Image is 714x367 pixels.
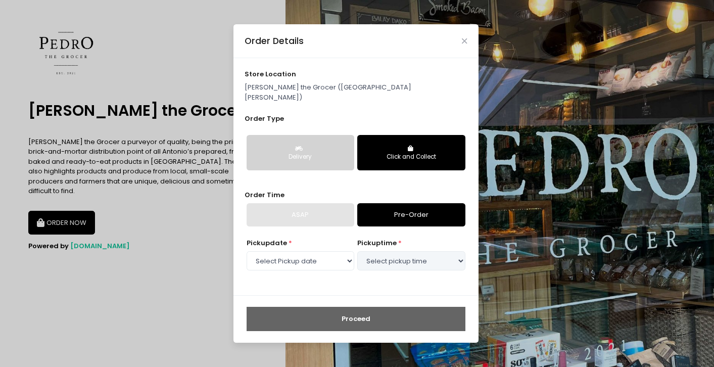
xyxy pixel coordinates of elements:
[245,190,284,200] span: Order Time
[247,135,354,170] button: Delivery
[357,238,397,248] span: pickup time
[247,238,287,248] span: Pickup date
[364,153,458,162] div: Click and Collect
[254,153,347,162] div: Delivery
[357,203,465,226] a: Pre-Order
[462,38,467,43] button: Close
[245,82,467,102] p: [PERSON_NAME] the Grocer ([GEOGRAPHIC_DATA][PERSON_NAME])
[357,135,465,170] button: Click and Collect
[245,114,284,123] span: Order Type
[245,34,304,48] div: Order Details
[245,69,296,79] span: store location
[247,307,465,331] button: Proceed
